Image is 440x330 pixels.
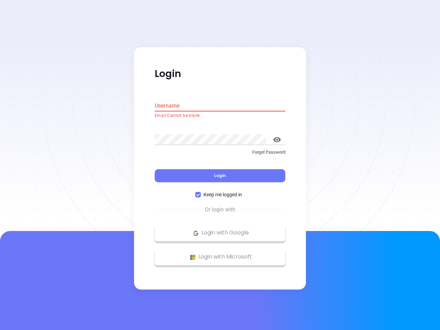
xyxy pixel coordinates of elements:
img: Google Logo [191,229,200,238]
p: Login with Microsoft [158,252,282,262]
button: Google Logo Login with Google [155,224,285,242]
p: Login with Google [158,228,282,238]
button: Microsoft Logo Login with Microsoft [155,249,285,266]
span: Login [214,173,226,179]
button: Login [155,169,285,183]
p: Email Cannot be blank [155,112,285,119]
button: toggle password visibility [269,131,285,148]
span: Keep me logged in [201,191,245,199]
p: Forgot Password [155,149,285,156]
img: Microsoft Logo [188,253,197,262]
a: Forgot Password [155,149,285,161]
span: Or login with [201,206,239,214]
p: Login [155,68,285,80]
